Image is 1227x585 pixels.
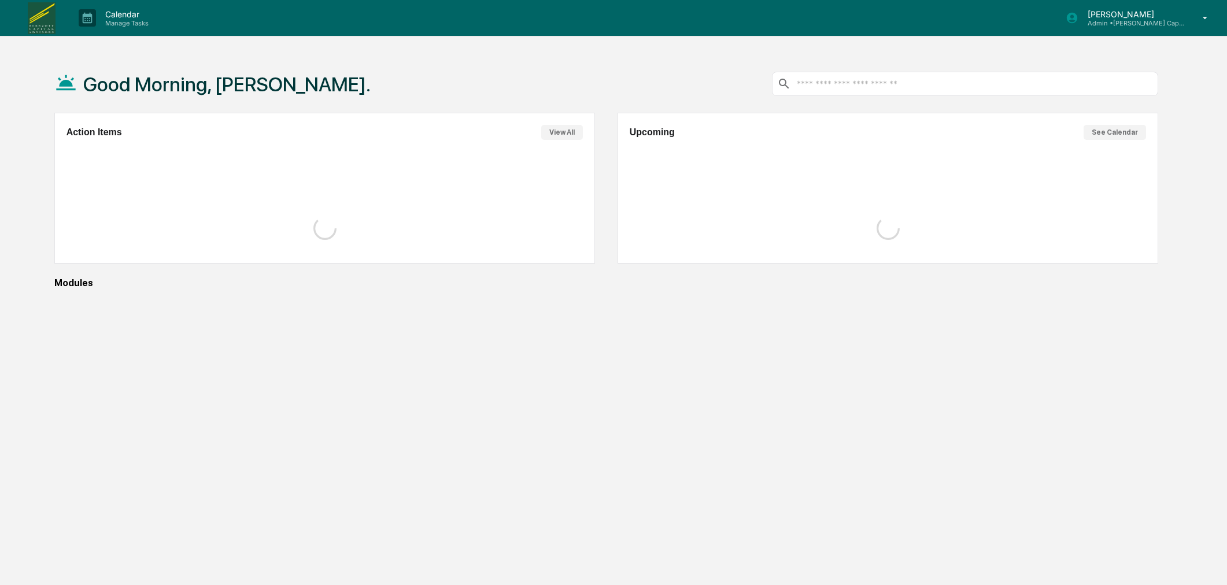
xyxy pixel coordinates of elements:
button: View All [541,125,583,140]
h2: Action Items [66,127,122,138]
h1: Good Morning, [PERSON_NAME]. [83,73,371,96]
p: Admin • [PERSON_NAME] Capital Advisors [1078,19,1186,27]
div: Modules [54,277,1159,288]
p: [PERSON_NAME] [1078,9,1186,19]
h2: Upcoming [630,127,675,138]
p: Manage Tasks [96,19,154,27]
p: Calendar [96,9,154,19]
img: logo [28,2,56,34]
button: See Calendar [1084,125,1146,140]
